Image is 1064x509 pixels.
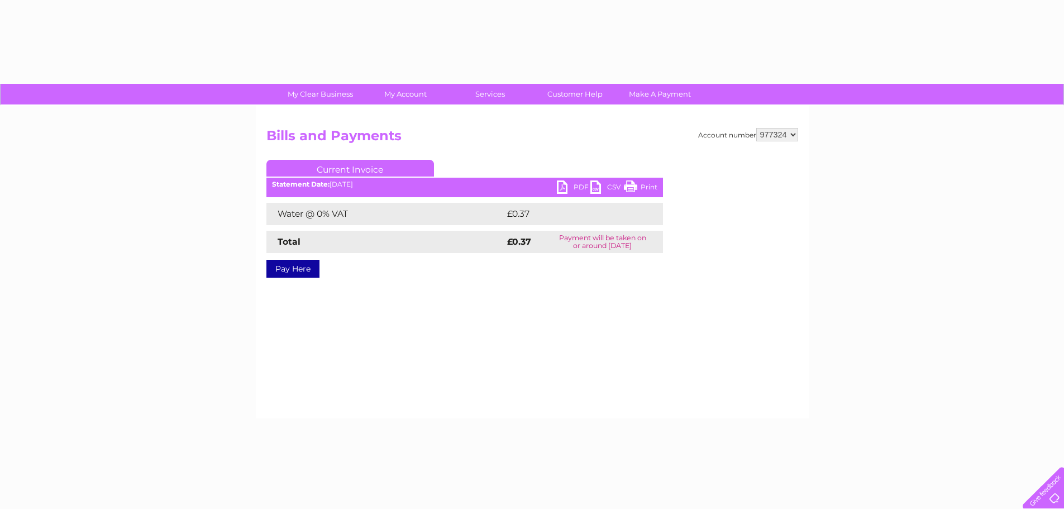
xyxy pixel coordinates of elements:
[557,180,590,197] a: PDF
[272,180,330,188] b: Statement Date:
[529,84,621,104] a: Customer Help
[266,160,434,177] a: Current Invoice
[278,236,300,247] strong: Total
[590,180,624,197] a: CSV
[359,84,451,104] a: My Account
[542,231,662,253] td: Payment will be taken on or around [DATE]
[614,84,706,104] a: Make A Payment
[274,84,366,104] a: My Clear Business
[444,84,536,104] a: Services
[266,203,504,225] td: Water @ 0% VAT
[266,260,319,278] a: Pay Here
[504,203,637,225] td: £0.37
[266,180,663,188] div: [DATE]
[698,128,798,141] div: Account number
[624,180,657,197] a: Print
[507,236,531,247] strong: £0.37
[266,128,798,149] h2: Bills and Payments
